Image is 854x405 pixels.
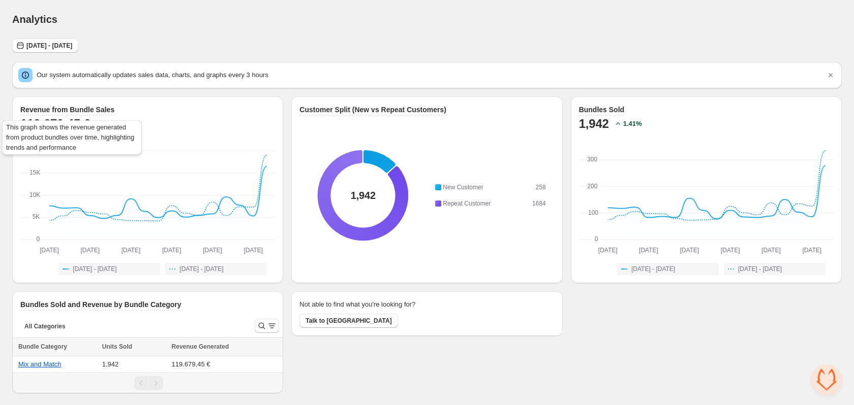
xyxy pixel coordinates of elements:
h3: Revenue from Bundle Sales [20,105,114,115]
text: 10K [29,191,40,198]
button: Revenue Generated [172,342,239,352]
span: 1684 [532,200,546,207]
text: [DATE] [639,247,658,254]
span: New Customer [443,184,483,191]
span: [DATE] - [DATE] [179,265,223,273]
span: Our system automatically updates sales data, charts, and graphs every 3 hours [37,71,268,79]
text: [DATE] [203,247,222,254]
text: 100 [588,209,598,216]
button: Units Sold [102,342,142,352]
h2: Not able to find what you're looking for? [299,299,415,310]
text: [DATE] [802,247,821,254]
span: Talk to [GEOGRAPHIC_DATA] [306,317,391,325]
text: 0 [36,235,40,243]
button: Dismiss notification [823,68,838,82]
text: [DATE] [40,247,59,254]
text: [DATE] [598,247,617,254]
button: Talk to [GEOGRAPHIC_DATA] [299,314,398,328]
text: [DATE] [721,247,740,254]
span: [DATE] - [DATE] [738,265,782,273]
text: [DATE] [244,247,263,254]
text: [DATE] [80,247,100,254]
div: Bundle Category [18,342,96,352]
text: [DATE] [680,247,699,254]
nav: Pagination [12,373,283,393]
text: [DATE] [162,247,181,254]
span: 119.679,45 € [172,360,210,368]
h3: Bundles Sold and Revenue by Bundle Category [20,299,181,310]
h1: Analytics [12,13,57,25]
h2: 1,942 [579,116,609,132]
div: Open chat [811,364,842,395]
text: [DATE] [121,247,141,254]
button: [DATE] - [DATE] [724,263,826,275]
span: [DATE] - [DATE] [631,265,675,273]
button: [DATE] - [DATE] [617,263,719,275]
text: 0 [595,235,598,243]
text: 15K [29,169,40,176]
span: All Categories [24,322,66,330]
button: Search and filter results [255,319,279,333]
span: 1,942 [102,360,119,368]
span: Units Sold [102,342,132,352]
button: Mix and Match [18,360,62,368]
h3: Bundles Sold [579,105,624,115]
text: 5K [33,213,40,220]
span: Repeat Customer [443,200,491,207]
button: [DATE] - [DATE] [12,39,78,53]
text: [DATE] [761,247,781,254]
span: [DATE] - [DATE] [26,42,72,50]
button: [DATE] - [DATE] [165,263,267,275]
td: Repeat Customer [441,198,532,209]
span: Revenue Generated [172,342,229,352]
span: [DATE] - [DATE] [73,265,116,273]
span: 258 [536,184,546,191]
text: 200 [587,183,597,190]
h2: 1.41 % [623,119,642,129]
h3: Customer Split (New vs Repeat Customers) [299,105,446,115]
text: 300 [587,156,597,163]
button: [DATE] - [DATE] [58,263,160,275]
td: New Customer [441,182,532,193]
